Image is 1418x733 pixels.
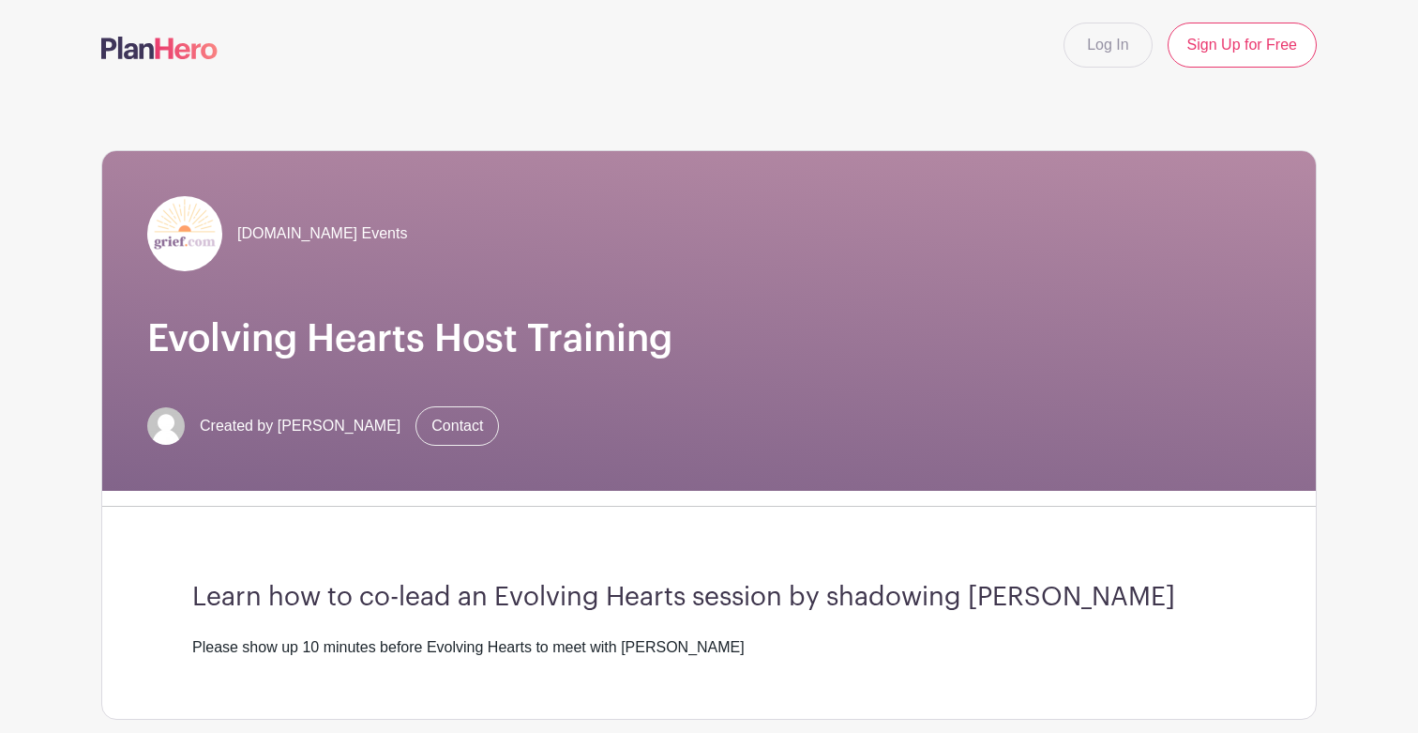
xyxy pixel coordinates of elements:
span: Created by [PERSON_NAME] [200,415,400,437]
img: default-ce2991bfa6775e67f084385cd625a349d9dcbb7a52a09fb2fda1e96e2d18dcdb.png [147,407,185,445]
img: logo-507f7623f17ff9eddc593b1ce0a138ce2505c220e1c5a4e2b4648c50719b7d32.svg [101,37,218,59]
span: [DOMAIN_NAME] Events [237,222,407,245]
h3: Learn how to co-lead an Evolving Hearts session by shadowing [PERSON_NAME] [192,582,1226,614]
a: Sign Up for Free [1168,23,1317,68]
h1: Evolving Hearts Host Training [147,316,1271,361]
a: Log In [1063,23,1152,68]
img: grief-logo-planhero.png [147,196,222,271]
div: Please show up 10 minutes before Evolving Hearts to meet with [PERSON_NAME] [192,636,1226,659]
a: Contact [415,406,499,446]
